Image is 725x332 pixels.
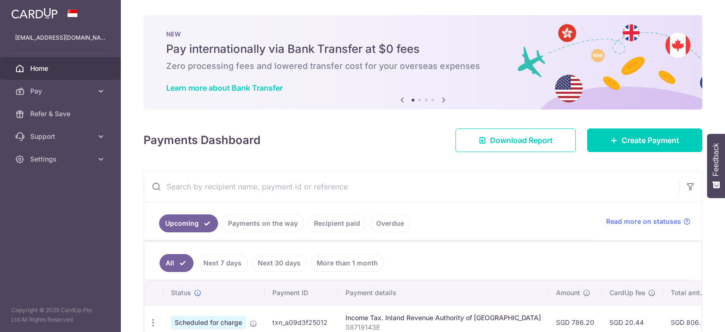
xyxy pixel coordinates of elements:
span: Home [30,64,93,73]
span: Refer & Save [30,109,93,119]
span: Status [171,288,191,298]
th: Payment details [338,281,548,305]
span: Total amt. [671,288,702,298]
h5: Pay internationally via Bank Transfer at $0 fees [166,42,680,57]
div: Income Tax. Inland Revenue Authority of [GEOGRAPHIC_DATA] [346,313,541,323]
span: Settings [30,154,93,164]
span: Download Report [490,135,553,146]
span: CardUp fee [609,288,645,298]
a: Create Payment [587,128,702,152]
span: Scheduled for charge [171,316,246,329]
p: [EMAIL_ADDRESS][DOMAIN_NAME] [15,33,106,43]
a: Read more on statuses [606,217,691,226]
a: Upcoming [159,214,218,232]
input: Search by recipient name, payment id or reference [144,171,679,202]
h4: Payments Dashboard [143,132,261,149]
a: Next 7 days [197,254,248,272]
img: CardUp [11,8,58,19]
a: Overdue [370,214,410,232]
p: NEW [166,30,680,38]
a: Payments on the way [222,214,304,232]
img: Bank transfer banner [143,15,702,110]
span: Create Payment [622,135,679,146]
span: Pay [30,86,93,96]
a: Recipient paid [308,214,366,232]
span: Feedback [712,143,720,176]
button: Feedback - Show survey [707,134,725,198]
th: Payment ID [265,281,338,305]
span: Support [30,132,93,141]
a: All [160,254,194,272]
span: Amount [556,288,580,298]
p: S8719143E [346,323,541,332]
a: Download Report [455,128,576,152]
a: Next 30 days [252,254,307,272]
h6: Zero processing fees and lowered transfer cost for your overseas expenses [166,60,680,72]
a: More than 1 month [311,254,384,272]
a: Learn more about Bank Transfer [166,83,283,93]
span: Read more on statuses [606,217,681,226]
